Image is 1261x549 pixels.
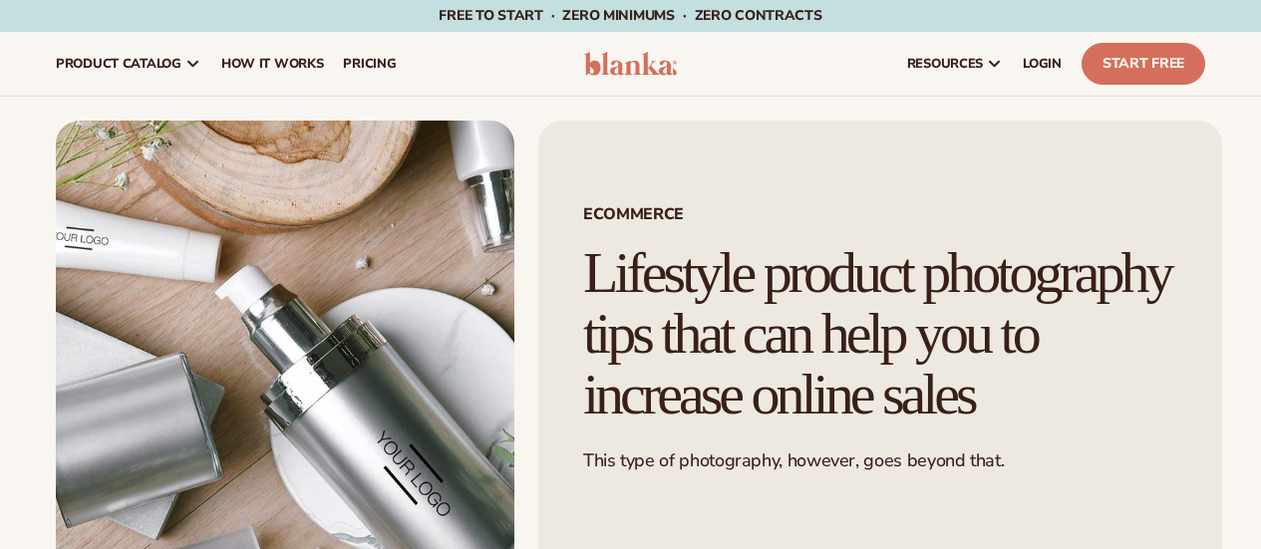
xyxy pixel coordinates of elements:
[1013,32,1072,96] a: LOGIN
[583,206,1177,222] span: ECOMMERCE
[211,32,334,96] a: How It Works
[907,56,983,72] span: resources
[583,448,1004,472] span: This type of photography, however, goes beyond that.
[1023,56,1062,72] span: LOGIN
[343,56,396,72] span: pricing
[333,32,406,96] a: pricing
[221,56,324,72] span: How It Works
[583,243,1177,425] h1: Lifestyle product photography tips that can help you to increase online sales
[584,52,678,76] img: logo
[56,56,181,72] span: product catalog
[46,32,211,96] a: product catalog
[897,32,1013,96] a: resources
[439,6,821,25] span: Free to start · ZERO minimums · ZERO contracts
[1082,43,1205,85] a: Start Free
